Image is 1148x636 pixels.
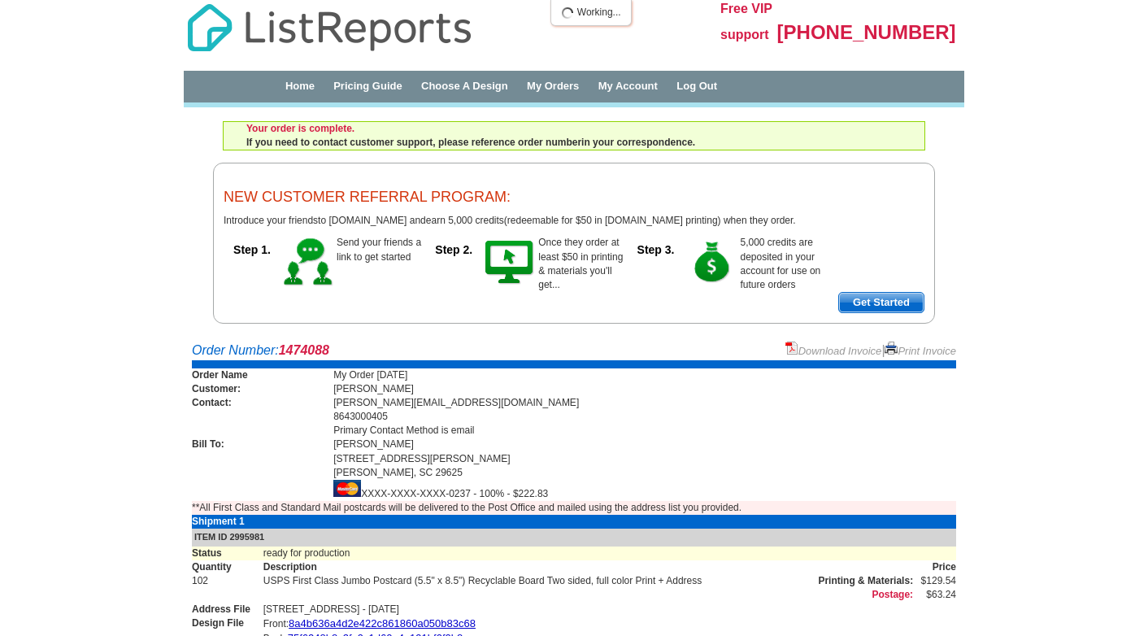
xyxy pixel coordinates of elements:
span: Get Started [839,293,924,312]
h5: Step 1. [224,244,280,255]
img: small-pdf-icon.gif [785,342,798,355]
span: If you need to contact customer support, please reference order number in your correspondence. [246,123,695,148]
td: [STREET_ADDRESS] - [DATE] [263,603,913,616]
img: step-3.gif [685,236,741,290]
a: Download Invoice [785,345,882,357]
td: 8643000405 [333,410,956,424]
td: [PERSON_NAME][EMAIL_ADDRESS][DOMAIN_NAME] [333,396,956,410]
td: Shipment 1 [192,515,263,529]
td: $63.24 [913,588,956,602]
td: $129.54 [913,574,956,588]
strong: Your order is complete. [246,123,354,134]
a: Log Out [676,80,717,92]
h5: Step 3. [628,244,685,255]
img: u [184,152,200,153]
iframe: LiveChat chat widget [920,585,1148,636]
td: Primary Contact Method is email [333,424,956,438]
td: Quantity [192,560,263,574]
span: earn 5,000 credits [426,215,504,226]
span: Send your friends a link to get started [337,237,421,262]
td: [PERSON_NAME] [333,382,956,396]
td: My Order [DATE] [333,368,956,382]
a: My Orders [527,80,579,92]
span: Printing & Materials: [818,574,913,588]
span: Free VIP support [720,2,772,41]
div: | [785,342,956,360]
a: Print Invoice [885,345,956,357]
strong: 1474088 [279,343,329,357]
span: [PHONE_NUMBER] [777,21,956,43]
img: step-1.gif [280,236,337,290]
td: Contact: [192,396,333,410]
a: Home [285,80,315,92]
img: step-2.gif [482,236,538,290]
img: small-print-icon.gif [885,342,898,355]
td: USPS First Class Jumbo Postcard (5.5" x 8.5") Recyclable Board Two sided, full color Print + Address [263,574,913,588]
h5: Step 2. [425,244,482,255]
td: Description [263,560,913,574]
td: Status [192,547,263,560]
span: Once they order at least $50 in printing & materials you'll get... [538,237,623,290]
span: 5,000 credits are deposited in your account for use on future orders [741,237,821,290]
img: mast.gif [333,480,361,497]
td: ITEM ID 2995981 [192,529,956,547]
td: Price [913,560,956,574]
img: loading... [561,7,574,20]
p: to [DOMAIN_NAME] and (redeemable for $50 in [DOMAIN_NAME] printing) when they order. [224,214,924,228]
td: [STREET_ADDRESS][PERSON_NAME] [333,452,956,466]
a: Get Started [838,292,924,313]
a: 8a4b636a4d2e422c861860a050b83c68 [289,617,476,629]
td: Front: [263,616,913,632]
strong: Postage: [872,589,913,600]
td: **All First Class and Standard Mail postcards will be delivered to the Post Office and mailed usi... [192,501,956,515]
h3: NEW CUSTOMER REFERRAL PROGRAM: [224,189,924,206]
td: XXXX-XXXX-XXXX-0237 - 100% - $222.83 [333,480,956,501]
td: ready for production [263,547,956,560]
a: Choose A Design [421,80,508,92]
a: Pricing Guide [333,80,402,92]
div: Order Number: [192,342,956,360]
td: Customer: [192,382,333,396]
span: Introduce your friends [224,215,318,226]
td: Address File [192,603,263,616]
td: 102 [192,574,263,588]
td: Design File [192,616,263,632]
a: My Account [598,80,658,92]
td: [PERSON_NAME], SC 29625 [333,466,956,480]
td: [PERSON_NAME] [333,438,956,451]
td: Bill To: [192,438,333,451]
td: Order Name [192,368,333,382]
